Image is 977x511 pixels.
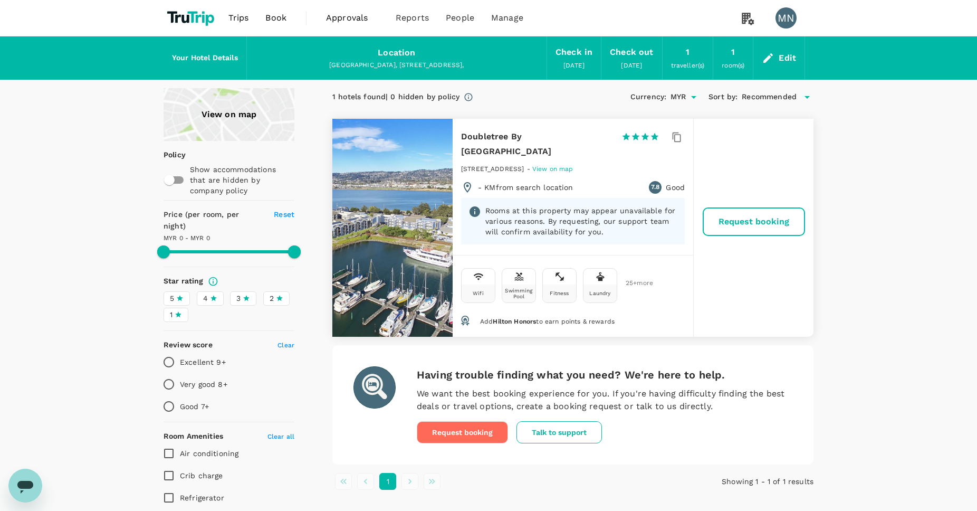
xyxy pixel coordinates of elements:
span: Book [265,12,286,24]
h6: Sort by : [708,91,737,103]
p: Good [666,182,685,193]
img: TruTrip logo [164,6,220,30]
h6: Doubletree By [GEOGRAPHIC_DATA] [461,129,613,159]
div: 1 [686,45,689,60]
button: page 1 [379,473,396,490]
button: Talk to support [516,421,602,443]
h6: Room Amenities [164,431,223,442]
span: 7.8 [651,182,659,193]
iframe: Button to launch messaging window [8,469,42,503]
div: Edit [779,51,796,65]
span: room(s) [722,62,744,69]
span: View on map [532,165,573,173]
div: Check out [610,45,653,60]
h6: Having trouble finding what you need? We're here to help. [417,366,792,383]
button: Request booking [703,207,805,236]
p: Very good 8+ [180,379,227,390]
span: MYR 0 - MYR 0 [164,234,210,242]
span: Crib charge [180,471,223,480]
p: Show accommodations that are hidden by company policy [190,164,293,196]
span: [DATE] [563,62,585,69]
div: MN [775,7,797,29]
span: 3 [236,293,241,304]
span: Recommended [742,91,797,103]
span: traveller(s) [671,62,705,69]
span: Clear all [267,433,294,440]
p: - KM from search location [478,182,573,193]
p: Rooms at this property may appear unavailable for various reasons. By requesting, our support tea... [485,205,677,237]
h6: Your Hotel Details [172,52,238,64]
span: Add to earn points & rewards [480,318,615,325]
p: Excellent 9+ [180,357,226,367]
span: Reset [274,210,294,219]
div: Location [378,45,415,60]
h6: Star rating [164,276,204,287]
a: View on map [532,164,573,173]
p: Policy [164,149,170,160]
span: Reports [396,12,429,24]
div: Wifi [473,290,484,296]
span: People [446,12,474,24]
button: Request booking [417,421,508,443]
h6: Review score [164,339,213,351]
span: Air conditioning [180,449,238,458]
span: 4 [203,293,208,304]
p: Good 7+ [180,401,209,412]
div: Fitness [550,290,569,296]
div: Laundry [589,290,610,296]
nav: pagination navigation [332,473,653,490]
svg: Star ratings are awarded to properties to represent the quality of services, facilities, and amen... [208,276,218,287]
span: - [527,165,532,173]
a: View on map [164,88,294,141]
div: 1 hotels found | 0 hidden by policy [332,91,459,103]
span: 5 [170,293,174,304]
span: 25 + more [626,280,641,287]
div: Swimming Pool [504,288,533,299]
h6: Currency : [630,91,666,103]
span: 1 [170,309,173,320]
span: Approvals [326,12,379,24]
button: Open [686,90,701,105]
span: Manage [491,12,523,24]
span: 2 [270,293,274,304]
span: Hilton Honors [493,318,536,325]
span: Clear [277,342,294,349]
span: [DATE] [621,62,642,69]
p: Showing 1 - 1 of 1 results [653,476,813,487]
p: We want the best booking experience for you. If you're having difficulty finding the best deals o... [417,387,792,413]
div: [GEOGRAPHIC_DATA], [STREET_ADDRESS], [255,60,538,71]
span: [STREET_ADDRESS] [461,165,524,173]
div: Check in [555,45,592,60]
div: 1 [731,45,735,60]
span: Refrigerator [180,494,224,502]
h6: Price (per room, per night) [164,209,262,232]
span: Trips [228,12,249,24]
